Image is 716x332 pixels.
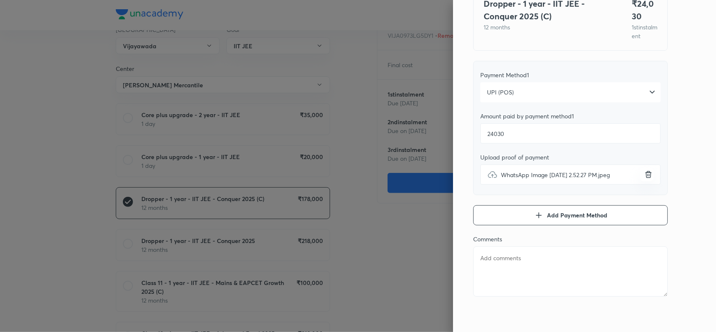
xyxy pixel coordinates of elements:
[473,205,668,225] button: Add Payment Method
[632,23,657,40] p: 1 st instalment
[480,71,661,79] div: Payment Method 1
[484,23,612,31] p: 12 months
[547,211,607,220] span: Add Payment Method
[640,168,654,181] button: uploadWhatsApp Image [DATE] 2.52.27 PM.jpeg
[473,235,668,243] div: Comments
[480,112,661,120] div: Amount paid by payment method 1
[487,170,497,180] img: upload
[480,154,661,161] div: Upload proof of payment
[501,170,610,179] span: WhatsApp Image [DATE] 2.52.27 PM.jpeg
[487,88,514,97] span: UPI (POS)
[480,123,661,144] input: Add amount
